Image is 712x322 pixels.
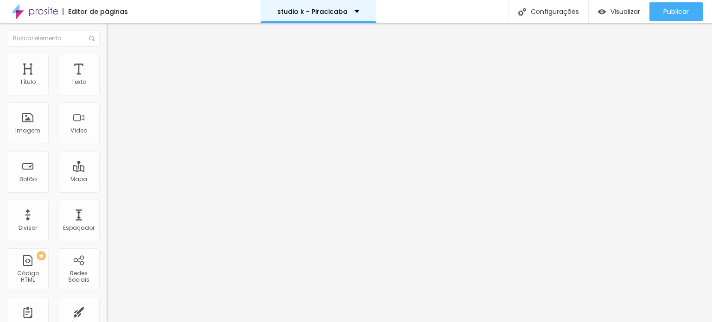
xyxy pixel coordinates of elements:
[70,176,87,183] div: Mapa
[89,36,95,41] img: Icone
[663,8,689,15] span: Publicar
[277,8,348,15] p: studio k - Piracicaba
[610,8,640,15] span: Visualizar
[63,8,128,15] div: Editor de páginas
[107,23,712,322] iframe: Editor
[598,8,606,16] img: view-1.svg
[71,79,86,85] div: Texto
[70,127,87,134] div: Vídeo
[9,270,46,284] div: Código HTML
[60,270,97,284] div: Redes Sociais
[518,8,526,16] img: Icone
[20,79,36,85] div: Título
[19,176,37,183] div: Botão
[649,2,703,21] button: Publicar
[7,30,100,47] input: Buscar elemento
[63,225,95,231] div: Espaçador
[19,225,37,231] div: Divisor
[15,127,40,134] div: Imagem
[589,2,649,21] button: Visualizar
